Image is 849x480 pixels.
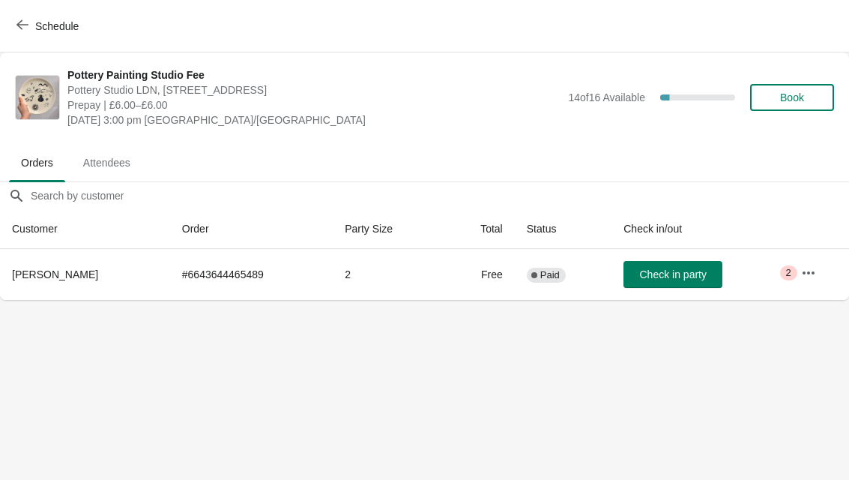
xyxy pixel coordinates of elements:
[333,249,444,300] td: 2
[170,249,333,300] td: # 6643644465489
[780,91,804,103] span: Book
[640,268,707,280] span: Check in party
[170,209,333,249] th: Order
[30,182,849,209] input: Search by customer
[515,209,612,249] th: Status
[67,112,561,127] span: [DATE] 3:00 pm [GEOGRAPHIC_DATA]/[GEOGRAPHIC_DATA]
[444,209,515,249] th: Total
[9,149,65,176] span: Orders
[333,209,444,249] th: Party Size
[611,209,789,249] th: Check in/out
[540,269,560,281] span: Paid
[786,267,791,279] span: 2
[35,20,79,32] span: Schedule
[444,249,515,300] td: Free
[568,91,645,103] span: 14 of 16 Available
[7,13,91,40] button: Schedule
[623,261,722,288] button: Check in party
[67,67,561,82] span: Pottery Painting Studio Fee
[12,268,98,280] span: [PERSON_NAME]
[67,97,561,112] span: Prepay | £6.00–£6.00
[750,84,834,111] button: Book
[71,149,142,176] span: Attendees
[16,76,59,119] img: Pottery Painting Studio Fee
[67,82,561,97] span: Pottery Studio LDN, [STREET_ADDRESS]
